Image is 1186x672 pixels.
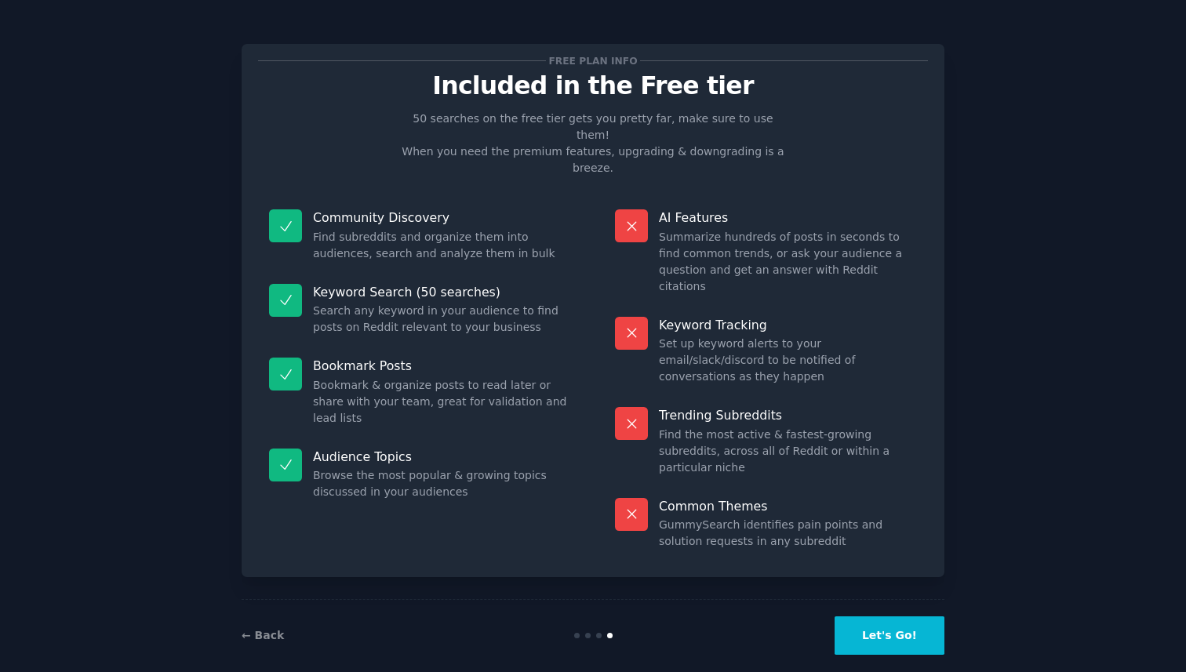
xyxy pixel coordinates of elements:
p: Keyword Tracking [659,317,917,333]
span: Free plan info [546,53,640,69]
p: Audience Topics [313,449,571,465]
p: 50 searches on the free tier gets you pretty far, make sure to use them! When you need the premiu... [395,111,791,176]
dd: Set up keyword alerts to your email/slack/discord to be notified of conversations as they happen [659,336,917,385]
dd: Find the most active & fastest-growing subreddits, across all of Reddit or within a particular niche [659,427,917,476]
dd: Summarize hundreds of posts in seconds to find common trends, or ask your audience a question and... [659,229,917,295]
p: Trending Subreddits [659,407,917,423]
a: ← Back [242,629,284,641]
dd: Browse the most popular & growing topics discussed in your audiences [313,467,571,500]
dd: Bookmark & organize posts to read later or share with your team, great for validation and lead lists [313,377,571,427]
p: Keyword Search (50 searches) [313,284,571,300]
button: Let's Go! [835,616,944,655]
dd: Search any keyword in your audience to find posts on Reddit relevant to your business [313,303,571,336]
p: Common Themes [659,498,917,514]
p: Community Discovery [313,209,571,226]
p: Bookmark Posts [313,358,571,374]
p: AI Features [659,209,917,226]
p: Included in the Free tier [258,72,928,100]
dd: Find subreddits and organize them into audiences, search and analyze them in bulk [313,229,571,262]
dd: GummySearch identifies pain points and solution requests in any subreddit [659,517,917,550]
